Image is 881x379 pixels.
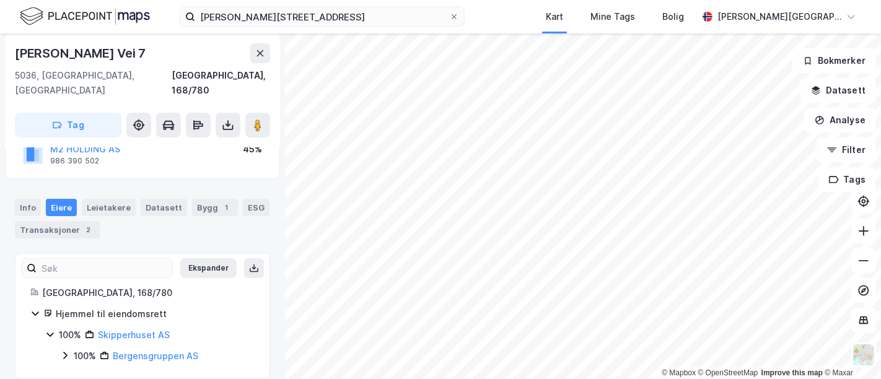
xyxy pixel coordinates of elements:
[50,156,99,166] div: 986 390 502
[15,43,148,63] div: [PERSON_NAME] Vei 7
[804,108,876,133] button: Analyse
[180,258,237,278] button: Ekspander
[20,6,150,27] img: logo.f888ab2527a4732fd821a326f86c7f29.svg
[98,329,170,340] a: Skipperhuset AS
[37,259,172,277] input: Søk
[82,199,136,216] div: Leietakere
[59,328,81,342] div: 100%
[800,78,876,103] button: Datasett
[113,351,198,361] a: Bergensgruppen AS
[546,9,563,24] div: Kart
[717,9,841,24] div: [PERSON_NAME][GEOGRAPHIC_DATA]
[818,167,876,192] button: Tags
[761,368,823,377] a: Improve this map
[172,68,270,98] div: [GEOGRAPHIC_DATA], 168/780
[15,68,172,98] div: 5036, [GEOGRAPHIC_DATA], [GEOGRAPHIC_DATA]
[195,7,449,26] input: Søk på adresse, matrikkel, gårdeiere, leietakere eller personer
[792,48,876,73] button: Bokmerker
[243,142,262,157] div: 45%
[662,9,684,24] div: Bolig
[221,201,233,214] div: 1
[15,113,121,137] button: Tag
[819,320,881,379] iframe: Chat Widget
[56,307,255,321] div: Hjemmel til eiendomsrett
[15,221,100,238] div: Transaksjoner
[141,199,187,216] div: Datasett
[698,368,758,377] a: OpenStreetMap
[15,199,41,216] div: Info
[82,224,95,236] div: 2
[192,199,238,216] div: Bygg
[42,285,255,300] div: [GEOGRAPHIC_DATA], 168/780
[74,349,96,364] div: 100%
[662,368,696,377] a: Mapbox
[46,199,77,216] div: Eiere
[817,137,876,162] button: Filter
[243,199,270,216] div: ESG
[590,9,635,24] div: Mine Tags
